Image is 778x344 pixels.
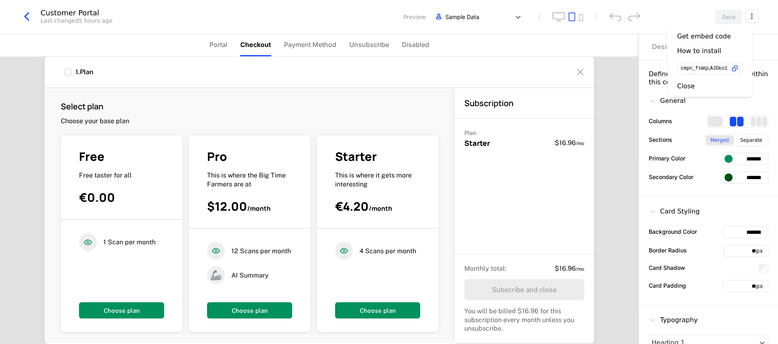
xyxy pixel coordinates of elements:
span: Plan [464,130,476,136]
button: Subscribe and close [464,279,584,300]
i: eye [207,242,225,260]
span: 12 Scans per month [231,247,291,256]
button: Choose plan [207,302,292,318]
span: Starter [464,138,490,148]
button: Choose plan [335,302,420,318]
span: This is where it gets more interesting [335,171,412,188]
span: $12.00 [207,198,247,214]
span: 🦾 [207,266,225,284]
div: Close [677,82,695,90]
button: Choose plan [79,302,164,318]
span: This is where the Big Time Farmers are at [207,171,286,188]
span: 1 Scan per month [103,238,156,247]
span: / month [369,204,392,213]
i: eye [335,242,353,260]
span: AI Summary [231,271,269,280]
h3: Subscription [464,98,513,109]
div: How to install [677,47,721,55]
button: cmpn_fsWqLAJDko1 [677,62,743,75]
span: / month [247,204,271,213]
div: Select action [667,26,752,97]
span: Starter [335,148,377,165]
span: You will be billed $16.96 for this subscription every month unless you unsubscribe. [464,307,574,332]
div: Get embed code [677,32,731,41]
span: Monthly total : [464,265,507,272]
span: cmpn_fsWqLAJDko1 [681,66,727,71]
span: 4 Scans per month [359,247,416,256]
span: €4.20 [335,198,369,214]
span: Pro [207,148,227,165]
